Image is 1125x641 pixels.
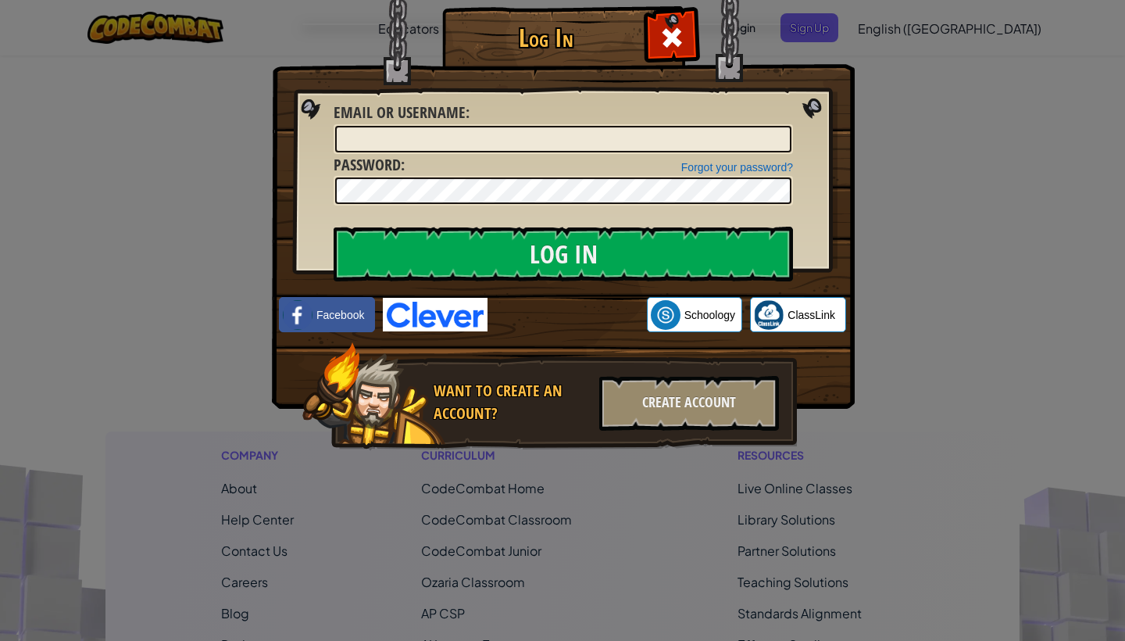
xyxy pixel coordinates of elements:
[446,24,645,52] h1: Log In
[334,154,401,175] span: Password
[334,102,466,123] span: Email or Username
[283,300,312,330] img: facebook_small.png
[334,102,470,124] label: :
[334,227,793,281] input: Log In
[684,307,735,323] span: Schoology
[599,376,779,431] div: Create Account
[434,380,590,424] div: Want to create an account?
[754,300,784,330] img: classlink-logo-small.png
[787,307,835,323] span: ClassLink
[316,307,364,323] span: Facebook
[495,298,639,332] div: Sign in with Google. Opens in new tab
[334,154,405,177] label: :
[487,298,647,332] iframe: Sign in with Google Button
[804,16,1109,230] iframe: Sign in with Google Dialog
[651,300,680,330] img: schoology.png
[681,161,793,174] a: Forgot your password?
[383,298,487,331] img: clever-logo-blue.png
